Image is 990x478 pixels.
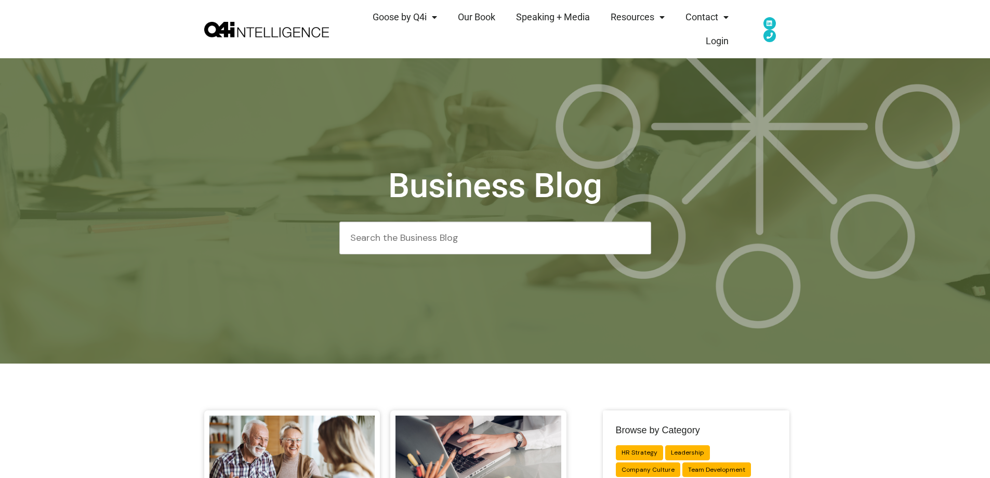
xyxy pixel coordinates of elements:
img: Q4intelligence [204,22,329,37]
a: Company Culture [616,462,680,477]
a: HR Strategy [616,445,663,460]
a: Our Book [447,5,506,29]
nav: Main menu [329,5,739,53]
a: Resources [600,5,675,29]
a: Contact [675,5,739,29]
a: Team Development [682,462,751,477]
h1: Business Blog [199,161,791,212]
input: Search the Business Blog [339,222,651,254]
a: Login [695,29,739,53]
a: Leadership [665,445,710,460]
a: Goose by Q4i [362,5,447,29]
a: Speaking + Media [506,5,600,29]
h3: Browse by Category [616,423,776,437]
